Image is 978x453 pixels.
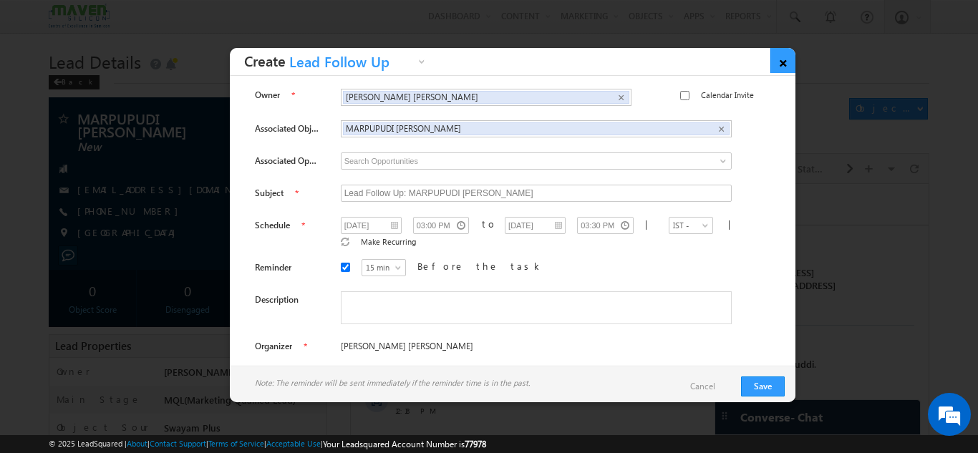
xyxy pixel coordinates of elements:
div: 77 Selected [75,16,116,29]
a: × [770,48,795,73]
label: Schedule [255,219,290,232]
span: IST - (GMT+05:30) [GEOGRAPHIC_DATA], [GEOGRAPHIC_DATA], [GEOGRAPHIC_DATA], [GEOGRAPHIC_DATA] [669,219,697,296]
span: | [728,218,737,230]
span: [PERSON_NAME] [PERSON_NAME] [346,92,604,102]
label: Calendar Invite [701,89,754,102]
span: [DATE] [44,204,77,217]
span: details [220,204,286,216]
span: Your Leadsquared Account Number is [323,439,486,449]
span: [PERSON_NAME]([EMAIL_ADDRESS][DOMAIN_NAME]) [92,82,463,107]
span: Object Capture: [92,204,208,216]
a: Acceptable Use [266,439,321,448]
label: Before the task [417,260,543,273]
span: Guddi([EMAIL_ADDRESS][DOMAIN_NAME]) [92,161,417,186]
span: Time [216,11,235,32]
div: [DATE] [14,135,61,147]
span: 77978 [465,439,486,449]
span: © 2025 LeadSquared | | | | | [49,437,486,451]
a: IST - (GMT+05:30) [GEOGRAPHIC_DATA], [GEOGRAPHIC_DATA], [GEOGRAPHIC_DATA], [GEOGRAPHIC_DATA] [669,217,713,234]
span: × [618,92,624,104]
span: | [645,218,654,230]
img: d_60004797649_company_0_60004797649 [24,75,60,94]
label: Description [255,293,299,306]
a: Terms of Service [208,439,264,448]
span: Guddi [437,174,463,186]
a: Cancel [690,380,730,393]
em: Start Chat [195,351,260,371]
div: [DATE] [14,56,61,69]
span: 10:48 AM [44,99,87,112]
span: Lead Follow Up [286,54,415,77]
label: Organizer [255,340,292,353]
label: Associated Opportunity [255,155,321,167]
span: 12:18 PM [44,220,87,233]
textarea: Type your message and hit 'Enter' [19,132,261,339]
span: Activity Type [14,11,64,32]
span: 15 min [362,261,406,274]
span: Note: The reminder will be sent immediately if the reminder time is in the past. [255,376,530,389]
span: [PERSON_NAME] [193,108,265,120]
label: Associated Object [255,122,321,135]
span: × [718,123,725,135]
input: Search Opportunities [341,152,732,170]
div: Sales Activity,Program,Email Bounced,Email Link Clicked,Email Marked Spam & 72 more.. [72,11,179,33]
span: [PERSON_NAME] [PERSON_NAME]([PERSON_NAME][EMAIL_ADDRESS][DOMAIN_NAME]) [92,95,485,120]
span: Object Owner changed from to by . [92,161,465,186]
h3: Create [244,48,429,75]
a: 15 min [362,259,406,276]
label: Subject [255,187,284,200]
span: [DATE] [44,82,77,95]
span: Object Owner changed from to by . [92,82,485,120]
span: MARPUPUDI [PERSON_NAME] [346,123,697,134]
div: All Time [246,16,275,29]
span: [PERSON_NAME] [PERSON_NAME] [341,340,630,353]
a: Contact Support [150,439,206,448]
a: Lead Follow Up [286,53,429,75]
div: to [482,218,488,230]
span: [DATE] [44,161,77,174]
button: Save [741,376,785,396]
label: Owner [255,89,280,102]
div: Chat with us now [74,75,241,94]
span: Make Recurring [361,237,416,246]
div: Minimize live chat window [235,7,269,42]
label: Reminder [255,261,291,274]
span: [PERSON_NAME]([EMAIL_ADDRESS][DOMAIN_NAME]) [185,174,415,186]
a: Show All Items [712,154,730,168]
a: About [127,439,147,448]
div: . [92,204,515,217]
span: 01:28 PM [44,177,87,190]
